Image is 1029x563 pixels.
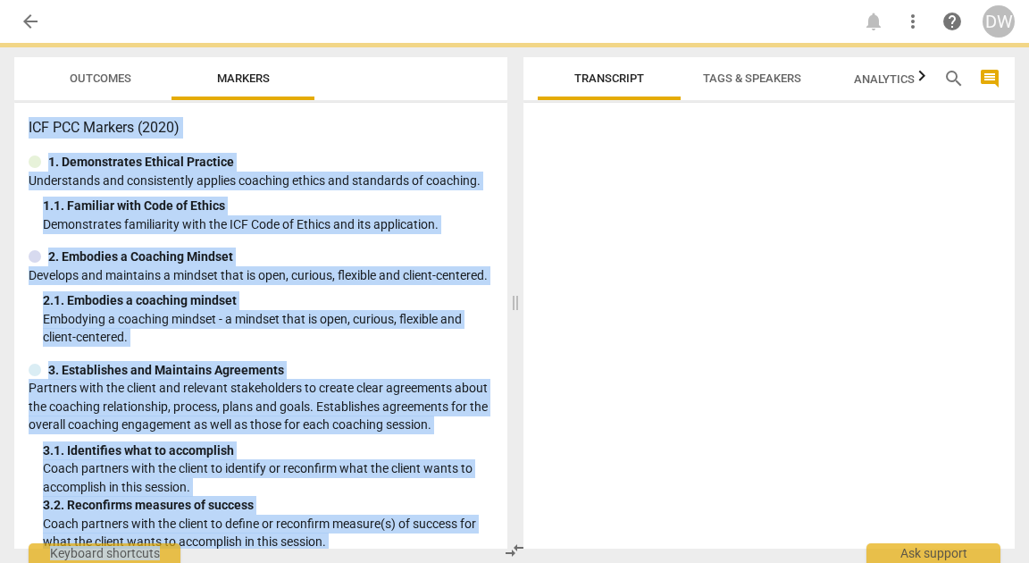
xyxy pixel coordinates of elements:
p: Partners with the client and relevant stakeholders to create clear agreements about the coaching ... [29,379,493,434]
a: Help [936,5,968,38]
span: Analytics [854,72,937,86]
div: 3. 2. Reconfirms measures of success [43,496,493,515]
p: Embodying a coaching mindset - a mindset that is open, curious, flexible and client-centered. [43,310,493,347]
h3: ICF PCC Markers (2020) [29,117,493,139]
p: 3. Establishes and Maintains Agreements [48,361,284,380]
span: help [941,11,963,32]
span: Markers [217,71,270,85]
p: Develops and maintains a mindset that is open, curious, flexible and client-centered. [29,266,493,285]
div: 1. 1. Familiar with Code of Ethics [43,197,493,215]
span: Tags & Speakers [703,71,801,85]
div: 2. 1. Embodies a coaching mindset [43,291,493,310]
p: Demonstrates familiarity with the ICF Code of Ethics and its application. [43,215,493,234]
span: search [943,68,965,89]
p: 1. Demonstrates Ethical Practice [48,153,234,172]
div: Keyboard shortcuts [29,543,180,563]
span: Outcomes [70,71,131,85]
button: Search [940,64,968,93]
p: Understands and consistently applies coaching ethics and standards of coaching. [29,172,493,190]
p: Coach partners with the client to define or reconfirm measure(s) of success for what the client w... [43,515,493,551]
div: Ask support [866,543,1000,563]
span: compare_arrows [504,540,525,561]
span: comment [979,68,1000,89]
button: DW [983,5,1015,38]
p: Coach partners with the client to identify or reconfirm what the client wants to accomplish in th... [43,459,493,496]
div: 3. 1. Identifies what to accomplish [43,441,493,460]
span: Transcript [574,71,644,85]
span: arrow_back [20,11,41,32]
button: Show/Hide comments [975,64,1004,93]
span: more_vert [902,11,924,32]
p: 2. Embodies a Coaching Mindset [48,248,233,266]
